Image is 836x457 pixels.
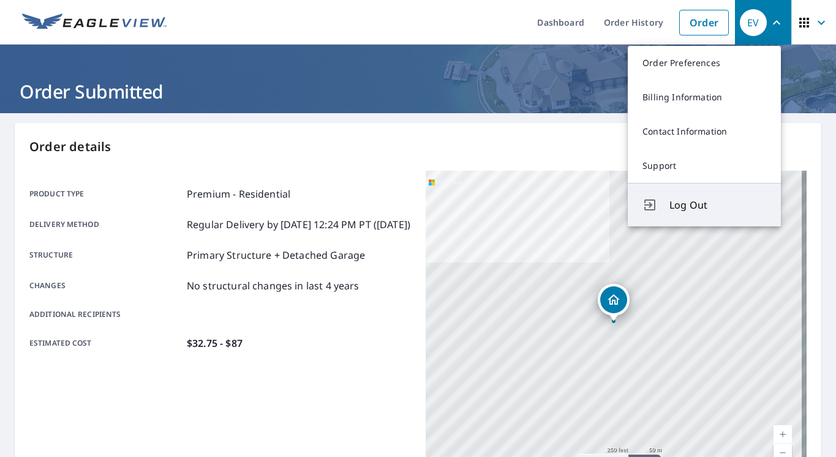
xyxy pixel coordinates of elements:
a: Support [628,149,781,183]
p: Product type [29,187,182,201]
p: Additional recipients [29,309,182,320]
p: Regular Delivery by [DATE] 12:24 PM PT ([DATE]) [187,217,410,232]
span: Log Out [669,198,766,212]
div: Dropped pin, building 1, Residential property, 818 Ridge Dr Mc Lean, VA 22101 [598,284,630,322]
div: EV [740,9,767,36]
a: Contact Information [628,114,781,149]
button: Log Out [628,183,781,226]
a: Billing Information [628,80,781,114]
p: Estimated cost [29,336,182,351]
p: Structure [29,248,182,262]
p: Order details [29,138,807,156]
img: EV Logo [22,13,167,32]
p: Delivery method [29,217,182,232]
h1: Order Submitted [15,79,821,104]
p: Primary Structure + Detached Garage [187,248,365,262]
a: Order [679,10,729,35]
p: $32.75 - $87 [187,336,243,351]
p: Changes [29,278,182,293]
p: Premium - Residential [187,187,290,201]
a: Order Preferences [628,46,781,80]
p: No structural changes in last 4 years [187,278,360,293]
a: Current Level 17, Zoom In [774,425,792,444]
